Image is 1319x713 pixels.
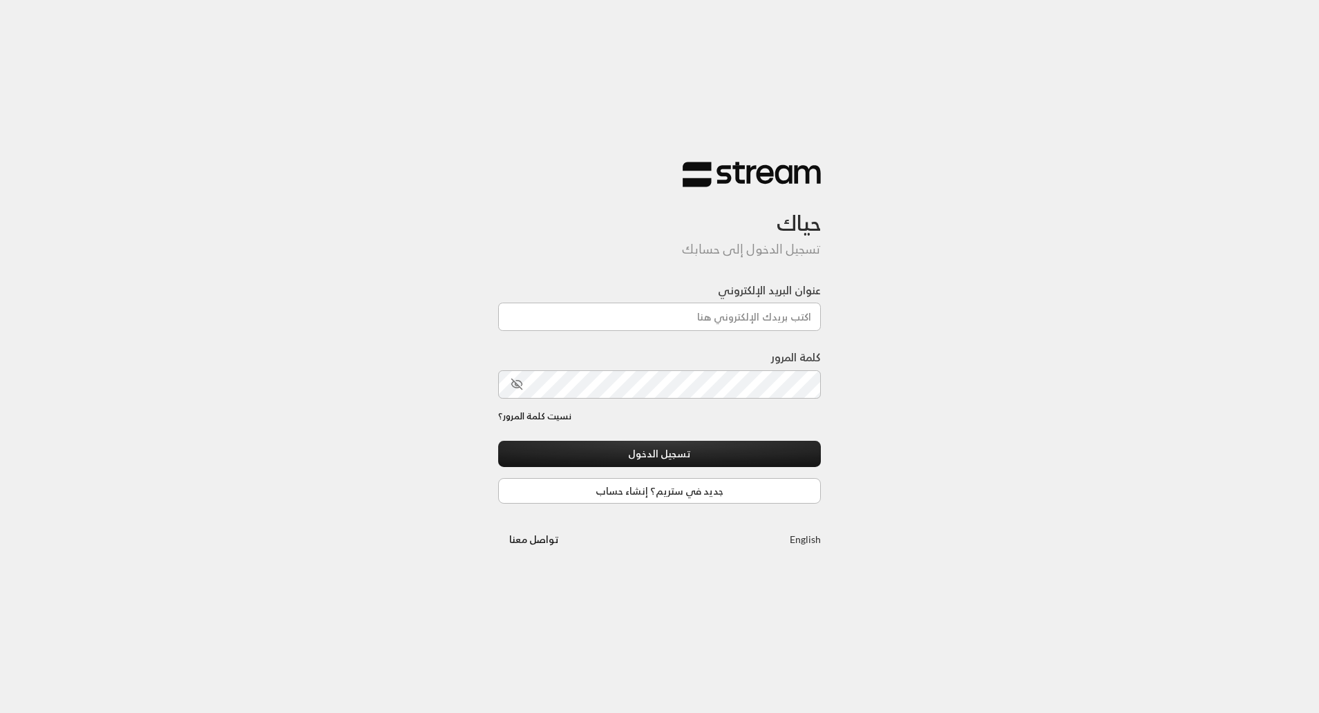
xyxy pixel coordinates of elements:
[498,478,822,504] a: جديد في ستريم؟ إنشاء حساب
[505,372,529,396] button: toggle password visibility
[498,410,571,424] a: نسيت كلمة المرور؟
[790,526,821,552] a: English
[498,242,822,257] h5: تسجيل الدخول إلى حسابك
[498,531,571,548] a: تواصل معنا
[498,188,822,236] h3: حياك
[498,441,822,466] button: تسجيل الدخول
[718,282,821,298] label: عنوان البريد الإلكتروني
[771,349,821,365] label: كلمة المرور
[498,303,822,331] input: اكتب بريدك الإلكتروني هنا
[498,526,571,552] button: تواصل معنا
[683,161,821,188] img: Stream Logo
